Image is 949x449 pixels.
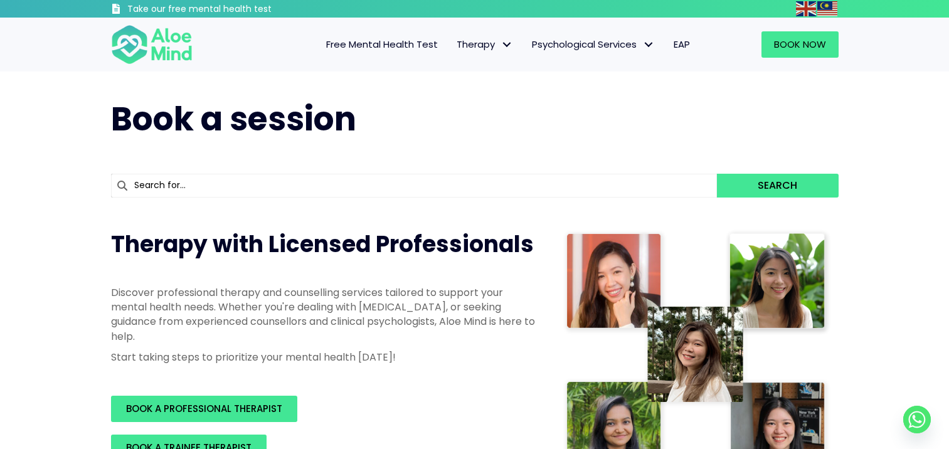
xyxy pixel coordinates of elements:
a: Book Now [761,31,839,58]
span: Therapy [457,38,513,51]
span: Free Mental Health Test [326,38,438,51]
nav: Menu [209,31,699,58]
span: Book Now [774,38,826,51]
span: EAP [674,38,690,51]
a: English [796,1,817,16]
a: TherapyTherapy: submenu [447,31,522,58]
img: Aloe mind Logo [111,24,193,65]
a: Take our free mental health test [111,3,339,18]
a: Whatsapp [903,406,931,433]
span: Book a session [111,96,356,142]
span: Therapy: submenu [498,36,516,54]
a: Free Mental Health Test [317,31,447,58]
a: BOOK A PROFESSIONAL THERAPIST [111,396,297,422]
img: ms [817,1,837,16]
img: en [796,1,816,16]
a: Malay [817,1,839,16]
a: Psychological ServicesPsychological Services: submenu [522,31,664,58]
span: Psychological Services [532,38,655,51]
span: Psychological Services: submenu [640,36,658,54]
h3: Take our free mental health test [127,3,339,16]
input: Search for... [111,174,718,198]
p: Discover professional therapy and counselling services tailored to support your mental health nee... [111,285,538,344]
span: BOOK A PROFESSIONAL THERAPIST [126,402,282,415]
span: Therapy with Licensed Professionals [111,228,534,260]
button: Search [717,174,838,198]
a: EAP [664,31,699,58]
p: Start taking steps to prioritize your mental health [DATE]! [111,350,538,364]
